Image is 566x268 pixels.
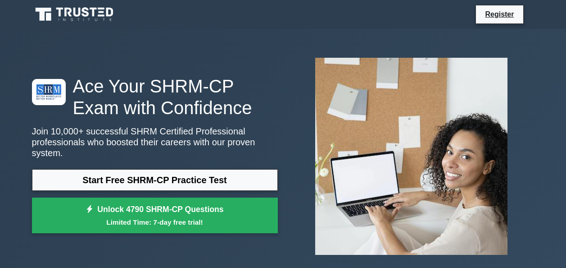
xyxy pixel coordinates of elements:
small: Limited Time: 7-day free trial! [43,217,267,227]
h1: Ace Your SHRM-CP Exam with Confidence [32,75,278,119]
a: Register [480,9,519,20]
a: Unlock 4790 SHRM-CP QuestionsLimited Time: 7-day free trial! [32,198,278,234]
a: Start Free SHRM-CP Practice Test [32,169,278,191]
p: Join 10,000+ successful SHRM Certified Professional professionals who boosted their careers with ... [32,126,278,158]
